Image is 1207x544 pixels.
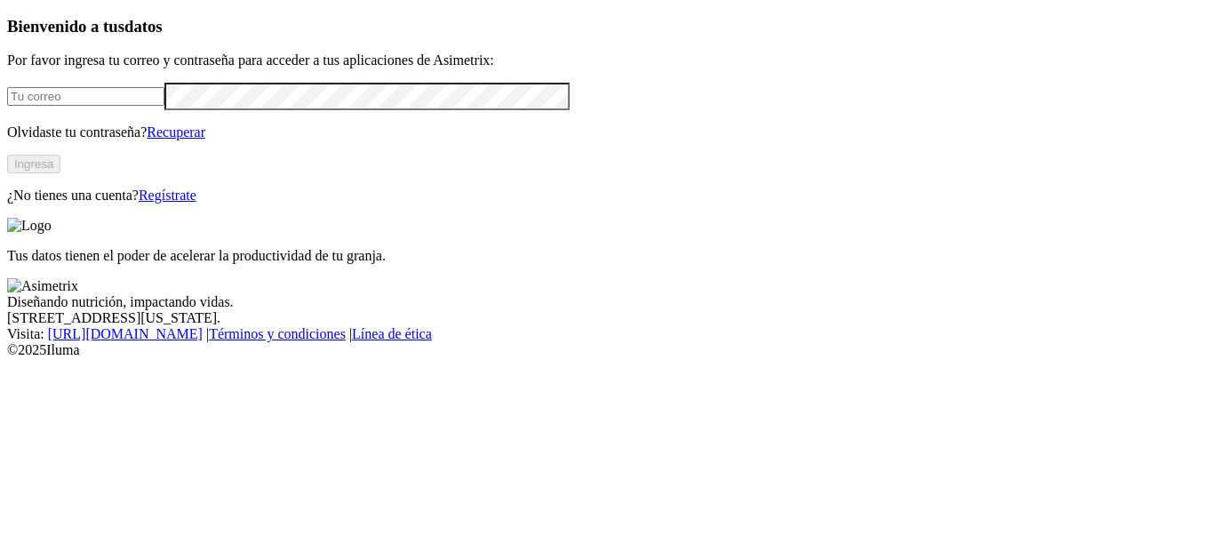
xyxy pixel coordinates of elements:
input: Tu correo [7,87,164,106]
div: Visita : | | [7,326,1200,342]
p: Por favor ingresa tu correo y contraseña para acceder a tus aplicaciones de Asimetrix: [7,52,1200,68]
a: Términos y condiciones [209,326,346,341]
a: [URL][DOMAIN_NAME] [48,326,203,341]
div: [STREET_ADDRESS][US_STATE]. [7,310,1200,326]
a: Recuperar [147,124,205,140]
h3: Bienvenido a tus [7,17,1200,36]
span: datos [124,17,163,36]
button: Ingresa [7,155,60,173]
div: Diseñando nutrición, impactando vidas. [7,294,1200,310]
a: Línea de ética [352,326,432,341]
img: Asimetrix [7,278,78,294]
a: Regístrate [139,188,196,203]
p: ¿No tienes una cuenta? [7,188,1200,204]
p: Tus datos tienen el poder de acelerar la productividad de tu granja. [7,248,1200,264]
img: Logo [7,218,52,234]
p: Olvidaste tu contraseña? [7,124,1200,140]
div: © 2025 Iluma [7,342,1200,358]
